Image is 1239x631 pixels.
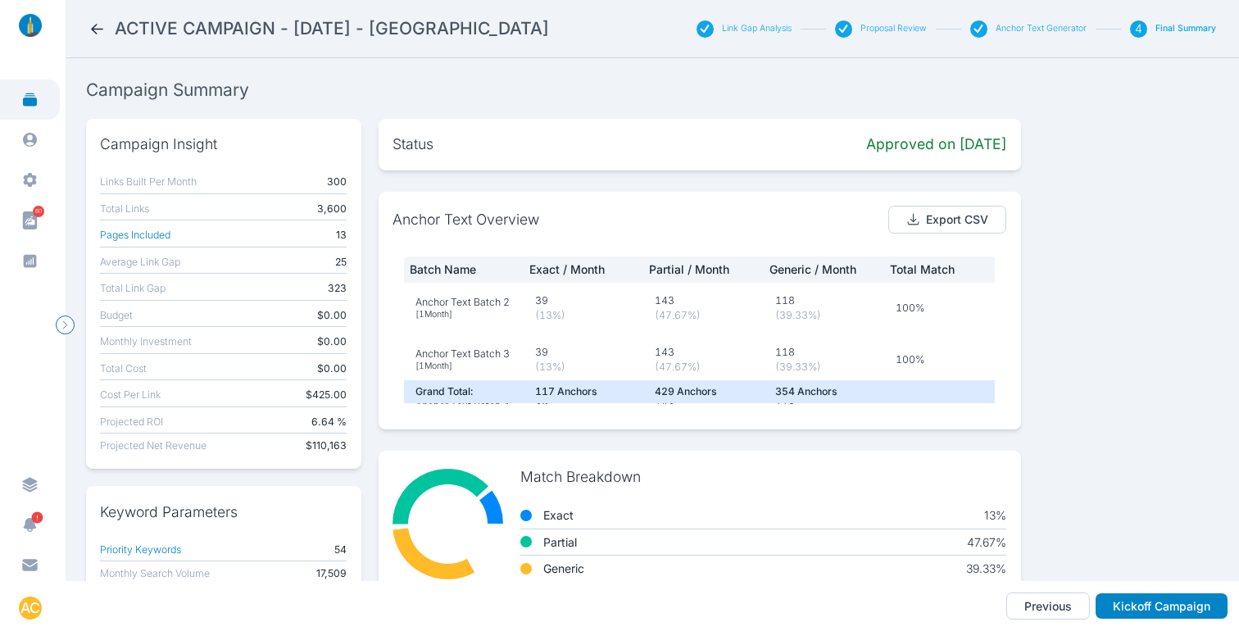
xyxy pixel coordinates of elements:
button: Monthly Investment [100,333,192,350]
p: 100% [896,301,992,315]
h2: ACTIVE CAMPAIGN - Dec 2024 - Phoenix [115,17,549,40]
p: Campaign Insight [100,133,347,156]
button: Priority Keywords [100,541,181,558]
p: [ 1 Month ] [415,361,512,372]
div: 4 [1130,20,1147,38]
b: $425.00 [306,386,347,403]
p: Anchor Text Batch 2 [415,295,510,310]
b: 3,600 [317,200,347,217]
p: [ 1 Month ] [415,309,512,320]
button: Projected Net Revenue [100,437,206,454]
p: 118 [775,345,873,360]
p: ( 13 %) [535,308,632,323]
p: 13 % [984,508,1006,523]
p: Anchor Text Batch 3 [415,347,510,361]
p: Anchor Text Overview [393,208,539,231]
button: Budget [100,306,133,324]
p: ( 39.33 %) [775,308,873,323]
button: Cost Per Link [100,386,161,403]
p: 39.33 % [966,561,1006,576]
b: exact [543,508,574,523]
button: Kickoff Campaign [1096,593,1228,620]
td: 429 Anchor s [643,381,764,404]
b: 17,509 [316,565,347,582]
b: generic [543,561,584,576]
button: Projected ROI [100,413,163,430]
button: Final Summary [1155,23,1216,34]
b: $0.00 [317,360,347,377]
p: 39 [535,345,632,360]
p: Partial / Month [649,262,745,277]
button: Link Gap Analysis [722,23,792,34]
p: 39 [535,293,632,308]
b: 323 [328,279,347,297]
p: Batch Name [410,262,505,277]
p: Status [393,133,433,156]
button: Anchor Text Generator [996,23,1087,34]
b: partial [543,535,577,550]
b: 300 [327,173,347,190]
b: Approved on [DATE] [866,133,1006,156]
b: 6.64 % [311,413,347,430]
button: Previous [1006,592,1090,620]
p: 143 [655,345,752,360]
button: Pages Included [100,226,170,243]
button: Proposal Review [860,23,927,34]
button: Total Cost [100,360,147,377]
b: 54 [334,541,347,558]
button: Monthly Search Volume [100,565,210,582]
button: Total Links [100,200,149,217]
td: 117 Anchor s [524,381,643,404]
p: 47.67 % [967,535,1006,550]
p: Keyword Parameters [100,501,347,524]
p: Match Breakdown [520,465,1006,488]
p: ( 47.67 %) [655,308,752,323]
b: $0.00 [317,333,347,350]
b: 13 [336,226,347,243]
td: 354 Anchor s [764,381,884,404]
p: Exact / Month [529,262,624,277]
p: 118 [775,293,873,308]
p: ( 39.33 %) [775,360,873,375]
p: ( 13 %) [535,360,632,375]
p: 143 [655,293,752,308]
img: linklaunch_small.2ae18699.png [13,14,48,37]
button: Export CSV [888,206,1007,234]
p: 100% [896,352,992,367]
p: Generic / Month [769,262,865,277]
p: ( 47.67 %) [655,360,752,375]
b: $0.00 [317,306,347,324]
p: Total Match [890,262,998,277]
td: Grand Total: [404,381,524,404]
span: 60 [33,206,44,217]
button: Links Built Per Month [100,173,197,190]
b: $110,163 [306,437,347,454]
h2: Campaign Summary [86,79,1219,102]
b: 25 [335,253,347,270]
button: Total Link Gap [100,279,166,297]
button: Average Link Gap [100,253,180,270]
